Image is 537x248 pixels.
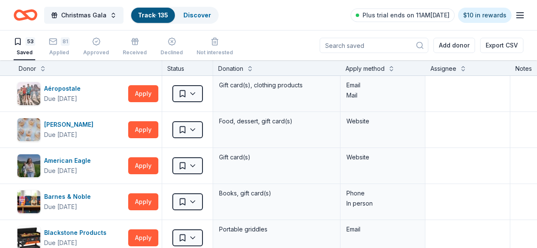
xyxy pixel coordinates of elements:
[14,49,35,56] div: Saved
[218,64,243,74] div: Donation
[19,64,36,74] div: Donor
[128,85,158,102] button: Apply
[130,7,219,24] button: Track· 135Discover
[123,49,147,56] div: Received
[218,151,335,163] div: Gift card(s)
[123,34,147,60] button: Received
[433,38,475,53] button: Add donor
[346,198,419,209] div: In person
[44,130,77,140] div: Due [DATE]
[44,7,124,24] button: Christmas Gala
[17,118,40,141] img: Image for Alessi Bakery
[17,154,125,178] button: Image for American EagleAmerican EagleDue [DATE]
[44,202,77,212] div: Due [DATE]
[346,152,419,162] div: Website
[218,79,335,91] div: Gift card(s), clothing products
[17,82,125,106] button: Image for AéropostaleAéropostaleDue [DATE]
[346,116,419,126] div: Website
[14,34,35,60] button: 53Saved
[320,38,428,53] input: Search saved
[17,82,40,105] img: Image for Aéropostale
[44,94,77,104] div: Due [DATE]
[128,229,158,246] button: Apply
[138,11,168,19] a: Track· 135
[160,34,183,60] button: Declined
[346,90,419,100] div: Mail
[49,34,70,60] button: 81Applied
[515,64,532,74] div: Notes
[430,64,456,74] div: Assignee
[14,5,37,25] a: Home
[218,115,335,127] div: Food, dessert, gift card(s)
[44,166,77,176] div: Due [DATE]
[346,188,419,198] div: Phone
[128,157,158,174] button: Apply
[44,228,110,238] div: Blackstone Products
[197,49,233,56] div: Not interested
[17,190,40,213] img: Image for Barnes & Noble
[17,118,125,142] button: Image for Alessi Bakery[PERSON_NAME]Due [DATE]
[44,192,94,202] div: Barnes & Noble
[17,154,40,177] img: Image for American Eagle
[61,10,107,20] span: Christmas Gala
[218,223,335,235] div: Portable griddles
[44,120,97,130] div: [PERSON_NAME]
[183,11,211,19] a: Discover
[61,37,70,46] div: 81
[363,10,450,20] span: Plus trial ends on 11AM[DATE]
[346,224,419,234] div: Email
[346,64,385,74] div: Apply method
[44,84,84,94] div: Aéropostale
[351,8,455,22] a: Plus trial ends on 11AM[DATE]
[128,121,158,138] button: Apply
[458,8,512,23] a: $10 in rewards
[83,49,109,56] div: Approved
[197,34,233,60] button: Not interested
[218,187,335,199] div: Books, gift card(s)
[83,34,109,60] button: Approved
[44,156,94,166] div: American Eagle
[49,49,70,56] div: Applied
[44,238,77,248] div: Due [DATE]
[17,190,125,214] button: Image for Barnes & NobleBarnes & NobleDue [DATE]
[480,38,523,53] button: Export CSV
[346,80,419,90] div: Email
[128,193,158,210] button: Apply
[160,49,183,56] div: Declined
[25,37,35,46] div: 53
[162,60,213,75] div: Status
